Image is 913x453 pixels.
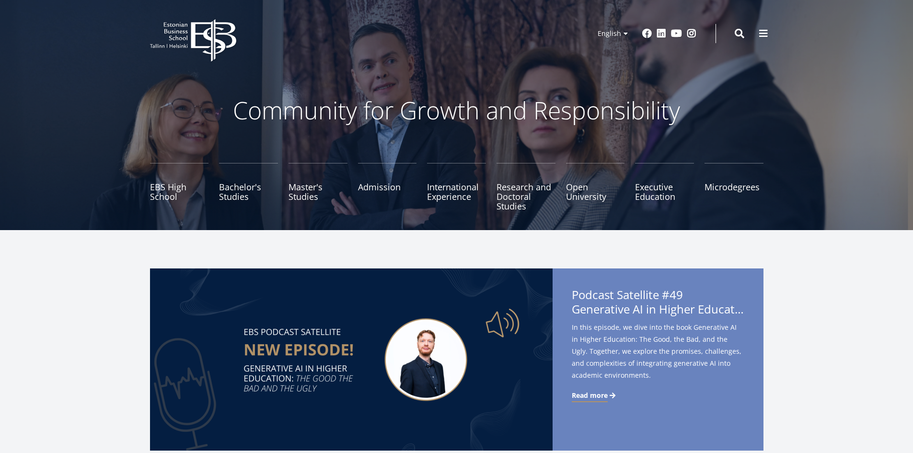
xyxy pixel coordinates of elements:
[572,302,744,316] span: Generative AI in Higher Education: The Good, the Bad, and the Ugly
[150,268,553,451] img: Satellite #49
[572,288,744,319] span: Podcast Satellite #49
[497,163,555,211] a: Research and Doctoral Studies
[635,163,694,211] a: Executive Education
[572,321,744,381] span: In this episode, we dive into the book Generative AI in Higher Education: The Good, the Bad, and ...
[705,163,763,211] a: Microdegrees
[289,163,347,211] a: Master's Studies
[150,163,209,211] a: EBS High School
[572,391,617,400] a: Read more
[687,29,696,38] a: Instagram
[572,391,608,400] span: Read more
[642,29,652,38] a: Facebook
[427,163,486,211] a: International Experience
[203,96,711,125] p: Community for Growth and Responsibility
[657,29,666,38] a: Linkedin
[358,163,417,211] a: Admission
[671,29,682,38] a: Youtube
[566,163,625,211] a: Open University
[219,163,278,211] a: Bachelor's Studies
